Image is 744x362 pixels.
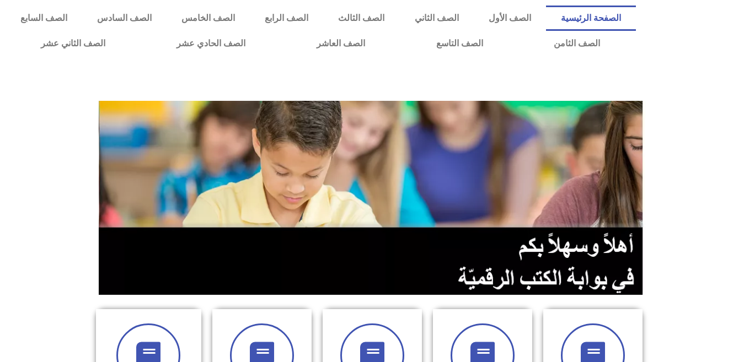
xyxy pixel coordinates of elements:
[281,31,401,56] a: الصف العاشر
[518,31,636,56] a: الصف الثامن
[400,31,518,56] a: الصف التاسع
[6,31,141,56] a: الصف الثاني عشر
[400,6,474,31] a: الصف الثاني
[474,6,546,31] a: الصف الأول
[141,31,281,56] a: الصف الحادي عشر
[82,6,167,31] a: الصف السادس
[167,6,250,31] a: الصف الخامس
[323,6,399,31] a: الصف الثالث
[250,6,323,31] a: الصف الرابع
[6,6,82,31] a: الصف السابع
[546,6,636,31] a: الصفحة الرئيسية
